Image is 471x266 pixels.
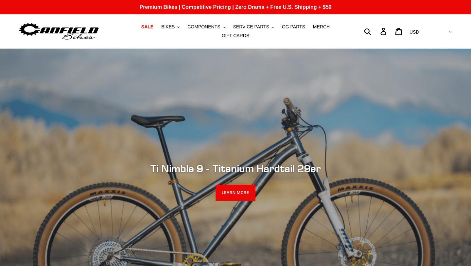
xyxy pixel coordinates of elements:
[18,21,100,42] img: Canfield Bikes
[282,24,305,30] span: GG PARTS
[368,24,384,39] input: Search
[161,24,175,30] span: BIKES
[216,185,256,201] a: LEARN MORE
[222,33,250,39] span: GIFT CARDS
[187,24,220,30] span: COMPONENTS
[138,23,157,31] a: SALE
[158,23,183,31] button: BIKES
[310,23,333,31] a: MERCH
[279,23,308,31] a: GG PARTS
[313,24,330,30] span: MERCH
[57,162,414,175] h2: Ti Nimble 9 - Titanium Hardtail 29er
[230,23,277,31] button: SERVICE PARTS
[233,24,269,30] span: SERVICE PARTS
[184,23,228,31] button: COMPONENTS
[141,24,153,30] span: SALE
[218,31,253,40] a: GIFT CARDS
